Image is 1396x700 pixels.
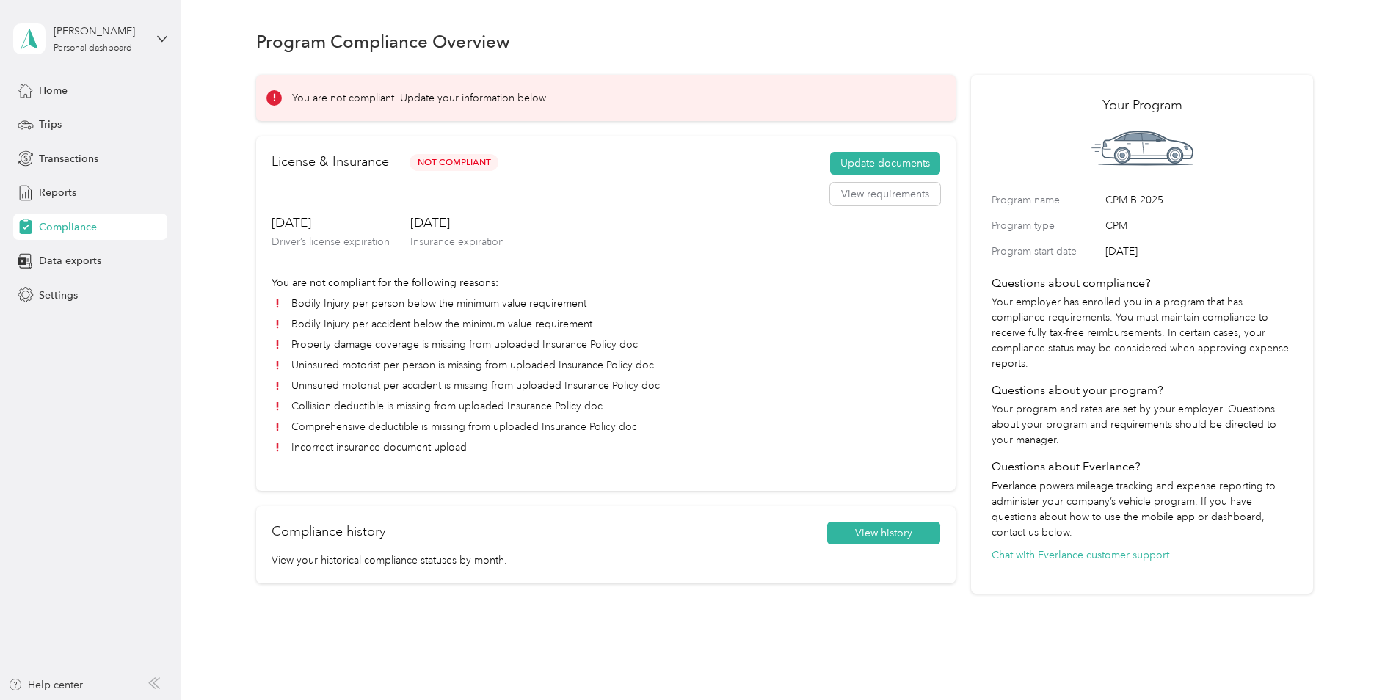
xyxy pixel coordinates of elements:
div: [PERSON_NAME] [54,23,145,39]
h4: Questions about Everlance? [992,458,1293,475]
span: Reports [39,185,76,200]
p: Insurance expiration [410,234,504,249]
h2: License & Insurance [272,152,389,172]
li: Uninsured motorist per person is missing from uploaded Insurance Policy doc [272,357,940,373]
p: You are not compliant for the following reasons: [272,275,940,291]
label: Program start date [992,244,1100,259]
iframe: Everlance-gr Chat Button Frame [1314,618,1396,700]
span: Compliance [39,219,97,235]
h3: [DATE] [272,214,390,232]
h2: Your Program [992,95,1293,115]
li: Uninsured motorist per accident is missing from uploaded Insurance Policy doc [272,378,940,393]
span: [DATE] [1105,244,1293,259]
h3: [DATE] [410,214,504,232]
p: View your historical compliance statuses by month. [272,553,940,568]
p: Your employer has enrolled you in a program that has compliance requirements. You must maintain c... [992,294,1293,371]
li: Comprehensive deductible is missing from uploaded Insurance Policy doc [272,419,940,434]
label: Program name [992,192,1100,208]
span: Transactions [39,151,98,167]
span: Home [39,83,68,98]
span: Not Compliant [410,154,498,171]
button: Help center [8,677,83,693]
p: You are not compliant. Update your information below. [292,90,548,106]
p: Driver’s license expiration [272,234,390,249]
span: CPM [1105,218,1293,233]
p: Everlance powers mileage tracking and expense reporting to administer your company’s vehicle prog... [992,478,1293,540]
span: Settings [39,288,78,303]
h1: Program Compliance Overview [256,34,510,49]
label: Program type [992,218,1100,233]
p: Your program and rates are set by your employer. Questions about your program and requirements sh... [992,401,1293,448]
button: Chat with Everlance customer support [992,547,1169,563]
h4: Questions about your program? [992,382,1293,399]
h4: Questions about compliance? [992,274,1293,292]
li: Bodily Injury per person below the minimum value requirement [272,296,940,311]
button: View history [827,522,940,545]
span: CPM B 2025 [1105,192,1293,208]
button: View requirements [830,183,940,206]
h2: Compliance history [272,522,385,542]
li: Collision deductible is missing from uploaded Insurance Policy doc [272,398,940,414]
span: Data exports [39,253,101,269]
li: Incorrect insurance document upload [272,440,940,455]
li: Bodily Injury per accident below the minimum value requirement [272,316,940,332]
button: Update documents [830,152,940,175]
span: Trips [39,117,62,132]
li: Property damage coverage is missing from uploaded Insurance Policy doc [272,337,940,352]
div: Personal dashboard [54,44,132,53]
